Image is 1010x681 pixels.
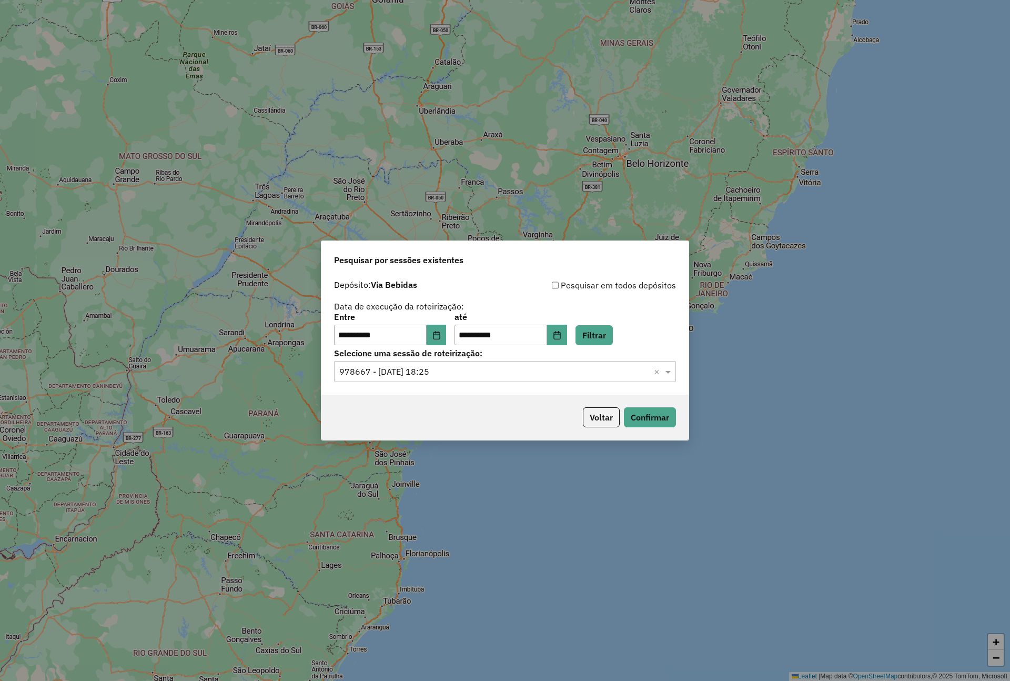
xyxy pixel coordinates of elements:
[334,278,417,291] label: Depósito:
[427,325,447,346] button: Choose Date
[334,311,446,323] label: Entre
[575,325,613,345] button: Filtrar
[583,407,620,427] button: Voltar
[454,311,567,323] label: até
[624,407,676,427] button: Confirmar
[547,325,567,346] button: Choose Date
[371,279,417,290] strong: Via Bebidas
[334,254,463,266] span: Pesquisar por sessões existentes
[654,365,663,378] span: Clear all
[334,347,676,359] label: Selecione uma sessão de roteirização:
[505,279,676,292] div: Pesquisar em todos depósitos
[334,300,464,313] label: Data de execução da roteirização:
